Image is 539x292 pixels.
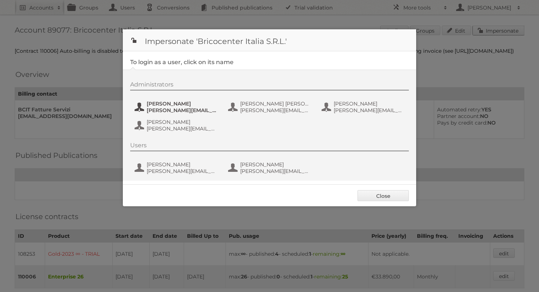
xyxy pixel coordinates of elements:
[130,59,234,66] legend: To login as a user, click on its name
[123,29,416,51] h1: Impersonate 'Bricocenter Italia S.R.L.'
[134,118,220,133] button: [PERSON_NAME] [PERSON_NAME][EMAIL_ADDRESS][DOMAIN_NAME]
[134,160,220,175] button: [PERSON_NAME] [PERSON_NAME][EMAIL_ADDRESS][PERSON_NAME][DOMAIN_NAME]
[334,100,405,107] span: [PERSON_NAME]
[147,125,218,132] span: [PERSON_NAME][EMAIL_ADDRESS][DOMAIN_NAME]
[147,168,218,174] span: [PERSON_NAME][EMAIL_ADDRESS][PERSON_NAME][DOMAIN_NAME]
[357,190,409,201] a: Close
[130,81,409,90] div: Administrators
[321,100,407,114] button: [PERSON_NAME] [PERSON_NAME][EMAIL_ADDRESS][PERSON_NAME][DOMAIN_NAME]
[147,107,218,114] span: [PERSON_NAME][EMAIL_ADDRESS][DOMAIN_NAME]
[227,160,313,175] button: [PERSON_NAME] [PERSON_NAME][EMAIL_ADDRESS][PERSON_NAME][DOMAIN_NAME]
[240,168,311,174] span: [PERSON_NAME][EMAIL_ADDRESS][PERSON_NAME][DOMAIN_NAME]
[134,100,220,114] button: [PERSON_NAME] [PERSON_NAME][EMAIL_ADDRESS][DOMAIN_NAME]
[147,161,218,168] span: [PERSON_NAME]
[334,107,405,114] span: [PERSON_NAME][EMAIL_ADDRESS][PERSON_NAME][DOMAIN_NAME]
[130,142,409,151] div: Users
[240,100,311,107] span: [PERSON_NAME] [PERSON_NAME] GI DELEFORGE
[227,100,313,114] button: [PERSON_NAME] [PERSON_NAME] GI DELEFORGE [PERSON_NAME][EMAIL_ADDRESS][DOMAIN_NAME]
[147,119,218,125] span: [PERSON_NAME]
[240,107,311,114] span: [PERSON_NAME][EMAIL_ADDRESS][DOMAIN_NAME]
[147,100,218,107] span: [PERSON_NAME]
[240,161,311,168] span: [PERSON_NAME]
